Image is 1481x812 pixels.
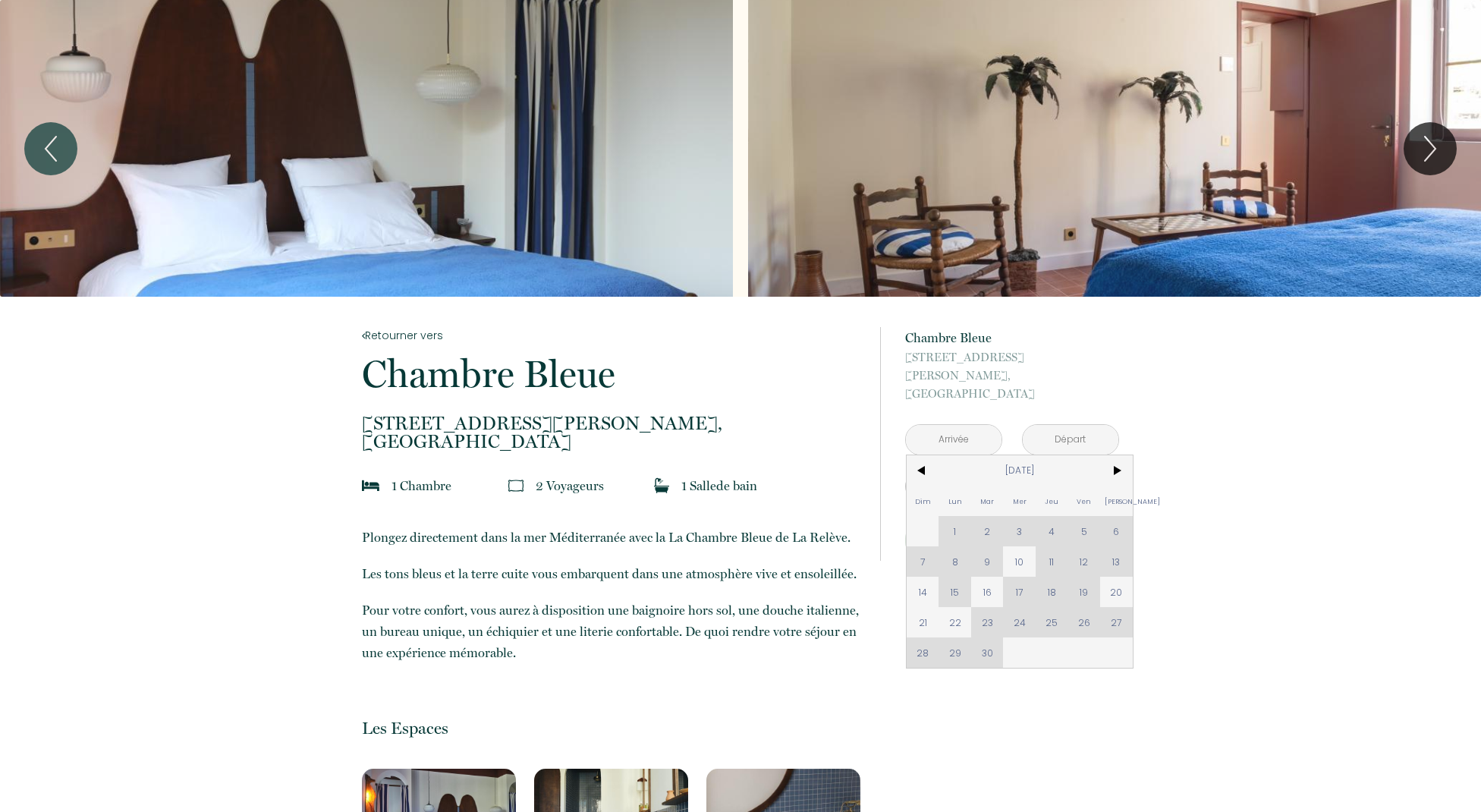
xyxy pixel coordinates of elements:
[362,414,860,451] p: [GEOGRAPHIC_DATA]
[907,486,939,516] span: Dim
[362,355,860,393] p: Chambre Bleue
[1404,122,1457,175] button: Next
[1100,455,1133,486] span: >
[1003,486,1036,516] span: Mer
[905,520,1119,561] button: Réserver
[362,600,860,663] p: Pour votre confort, vous aurez à disposition une baignoire hors sol, une douche italienne, un bur...
[1100,577,1133,607] span: 20
[1003,546,1036,577] span: 10
[939,486,971,516] span: Lun
[362,327,860,344] a: Retourner vers
[362,414,860,433] span: [STREET_ADDRESS][PERSON_NAME],
[1023,425,1118,455] input: Départ
[939,455,1100,486] span: [DATE]
[905,348,1119,385] span: [STREET_ADDRESS][PERSON_NAME],
[905,327,1119,348] p: Chambre Bleue
[24,122,77,175] button: Previous
[536,475,604,496] p: 2 Voyageur
[906,425,1001,455] input: Arrivée
[681,475,757,496] p: 1 Salle de bain
[905,348,1119,403] p: [GEOGRAPHIC_DATA]
[907,607,939,637] span: 21
[362,527,860,548] p: Plongez directement dans la mer Méditerranée avec la La Chambre Bleue de La Relève.
[391,475,451,496] p: 1 Chambre
[971,486,1004,516] span: Mar
[362,563,860,584] p: Les tons bleus et la terre cuite vous embarquent dans une atmosphère vive et ensoleillée.
[599,478,604,493] span: s
[939,607,971,637] span: 22
[907,577,939,607] span: 14
[1100,486,1133,516] span: [PERSON_NAME]
[1036,486,1068,516] span: Jeu
[971,577,1004,607] span: 16
[907,455,939,486] span: <
[362,718,860,738] p: Les Espaces
[508,478,524,493] img: guests
[1068,486,1101,516] span: Ven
